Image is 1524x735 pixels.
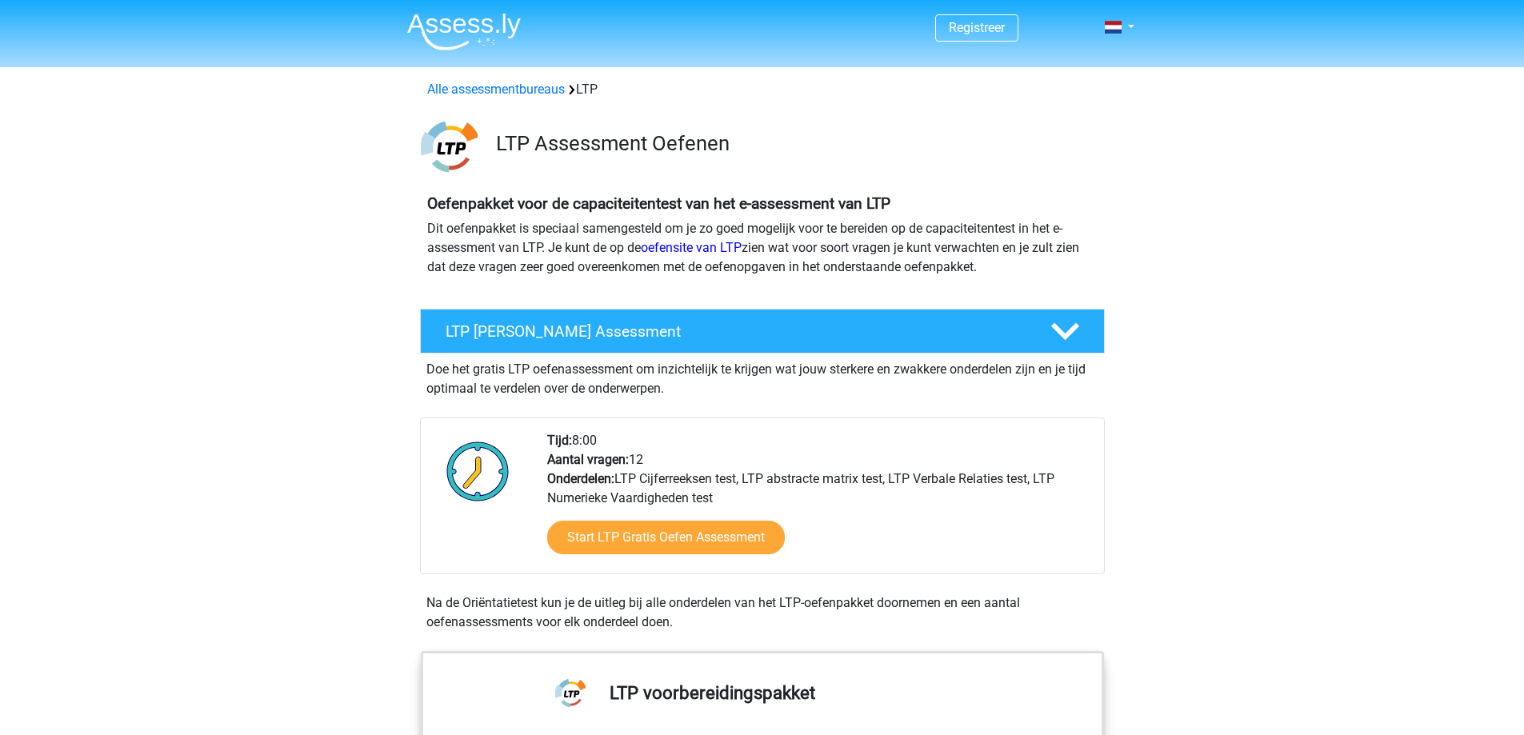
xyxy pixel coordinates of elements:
a: oefensite van LTP [641,240,742,255]
h4: LTP [PERSON_NAME] Assessment [446,322,1025,341]
div: LTP [421,80,1104,99]
a: Start LTP Gratis Oefen Assessment [547,521,785,554]
b: Aantal vragen: [547,452,629,467]
img: Klok [438,431,518,511]
b: Tijd: [547,433,572,448]
p: Dit oefenpakket is speciaal samengesteld om je zo goed mogelijk voor te bereiden op de capaciteit... [427,219,1098,277]
div: Na de Oriëntatietest kun je de uitleg bij alle onderdelen van het LTP-oefenpakket doornemen en ee... [420,593,1105,632]
a: Alle assessmentbureaus [427,82,565,97]
b: Oefenpakket voor de capaciteitentest van het e-assessment van LTP [427,194,890,213]
a: Registreer [949,20,1005,35]
div: 8:00 12 LTP Cijferreeksen test, LTP abstracte matrix test, LTP Verbale Relaties test, LTP Numerie... [535,431,1103,573]
b: Onderdelen: [547,471,614,486]
img: Assessly [407,13,521,50]
h3: LTP Assessment Oefenen [496,131,1092,156]
div: Doe het gratis LTP oefenassessment om inzichtelijk te krijgen wat jouw sterkere en zwakkere onder... [420,354,1105,398]
a: LTP [PERSON_NAME] Assessment [414,309,1111,354]
img: ltp.png [421,118,478,175]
